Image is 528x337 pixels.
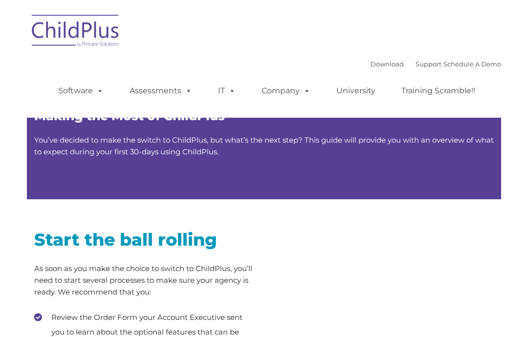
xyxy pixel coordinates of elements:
a: Support [416,60,441,68]
a: University [327,81,385,101]
font: | [371,60,501,68]
a: Schedule A Demo [443,60,501,68]
a: IT [208,81,245,101]
a: Training Scramble!! [392,81,485,101]
a: Download [371,60,404,68]
a: Assessments [120,81,202,101]
span: You’ve decided to make the switch to ChildPlus, but what’s the next step? This guide will provide... [34,135,494,156]
p: As soon as you make the choice to switch to ChildPlus, you’ll need to start several processes to ... [34,263,257,298]
a: Software [48,81,113,101]
h2: Start the ball rolling [34,229,257,251]
a: Company [252,81,320,101]
img: ChildPlus by Procare Solutions [27,8,125,57]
